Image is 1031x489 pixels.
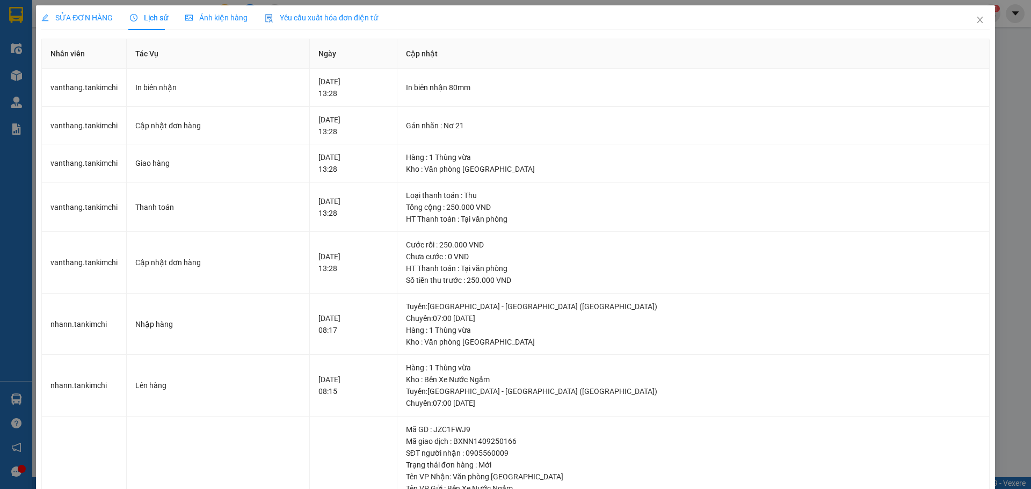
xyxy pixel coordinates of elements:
[406,471,981,483] div: Tên VP Nhận: Văn phòng [GEOGRAPHIC_DATA]
[406,120,981,132] div: Gán nhãn : Nơ 21
[406,201,981,213] div: Tổng cộng : 250.000 VND
[265,14,273,23] img: icon
[406,435,981,447] div: Mã giao dịch : BXNN1409250166
[318,251,388,274] div: [DATE] 13:28
[310,39,397,69] th: Ngày
[135,201,301,213] div: Thanh toán
[406,274,981,286] div: Số tiền thu trước : 250.000 VND
[318,76,388,99] div: [DATE] 13:28
[406,239,981,251] div: Cước rồi : 250.000 VND
[406,301,981,324] div: Tuyến : [GEOGRAPHIC_DATA] - [GEOGRAPHIC_DATA] ([GEOGRAPHIC_DATA]) Chuyến: 07:00 [DATE]
[406,251,981,262] div: Chưa cước : 0 VND
[406,459,981,471] div: Trạng thái đơn hàng : Mới
[135,257,301,268] div: Cập nhật đơn hàng
[130,14,137,21] span: clock-circle
[397,39,990,69] th: Cập nhật
[185,13,248,22] span: Ảnh kiện hàng
[406,374,981,385] div: Kho : Bến Xe Nước Ngầm
[130,13,168,22] span: Lịch sử
[127,39,310,69] th: Tác Vụ
[318,312,388,336] div: [DATE] 08:17
[406,262,981,274] div: HT Thanh toán : Tại văn phòng
[265,13,378,22] span: Yêu cầu xuất hóa đơn điện tử
[42,69,127,107] td: vanthang.tankimchi
[42,39,127,69] th: Nhân viên
[406,447,981,459] div: SĐT người nhận : 0905560009
[135,379,301,391] div: Lên hàng
[406,385,981,409] div: Tuyến : [GEOGRAPHIC_DATA] - [GEOGRAPHIC_DATA] ([GEOGRAPHIC_DATA]) Chuyến: 07:00 [DATE]
[135,157,301,169] div: Giao hàng
[135,82,301,93] div: In biên nhận
[42,107,127,145] td: vanthang.tankimchi
[318,151,388,175] div: [DATE] 13:28
[406,82,981,93] div: In biên nhận 80mm
[406,424,981,435] div: Mã GD : JZC1FWJ9
[42,144,127,183] td: vanthang.tankimchi
[965,5,995,35] button: Close
[318,374,388,397] div: [DATE] 08:15
[42,183,127,232] td: vanthang.tankimchi
[41,13,113,22] span: SỬA ĐƠN HÀNG
[406,163,981,175] div: Kho : Văn phòng [GEOGRAPHIC_DATA]
[42,232,127,294] td: vanthang.tankimchi
[41,14,49,21] span: edit
[42,355,127,417] td: nhann.tankimchi
[976,16,984,24] span: close
[406,336,981,348] div: Kho : Văn phòng [GEOGRAPHIC_DATA]
[406,324,981,336] div: Hàng : 1 Thùng vừa
[185,14,193,21] span: picture
[135,120,301,132] div: Cập nhật đơn hàng
[318,195,388,219] div: [DATE] 13:28
[406,189,981,201] div: Loại thanh toán : Thu
[406,362,981,374] div: Hàng : 1 Thùng vừa
[406,213,981,225] div: HT Thanh toán : Tại văn phòng
[42,294,127,355] td: nhann.tankimchi
[406,151,981,163] div: Hàng : 1 Thùng vừa
[318,114,388,137] div: [DATE] 13:28
[135,318,301,330] div: Nhập hàng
